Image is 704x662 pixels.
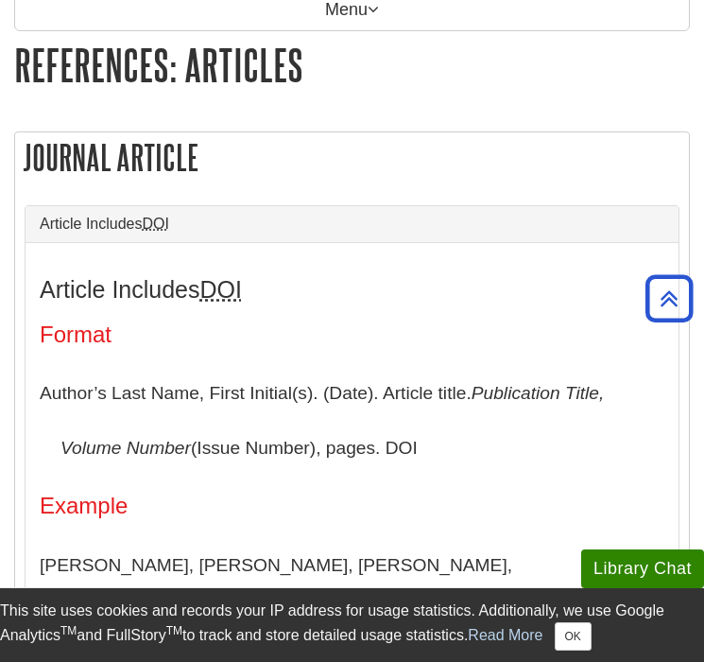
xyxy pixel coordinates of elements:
abbr: Digital Object Identifier. This is the string of numbers associated with a particular article. No... [200,276,242,303]
h1: References: Articles [14,41,690,89]
a: Back to Top [639,286,699,311]
button: Library Chat [581,549,704,588]
sup: TM [166,624,182,637]
h3: Article Includes [40,276,664,304]
abbr: Digital Object Identifier. This is the string of numbers associated with a particular article. No... [143,216,169,232]
p: Author’s Last Name, First Initial(s). (Date). Article title. (Issue Number), pages. DOI [40,366,664,475]
button: Close [555,622,592,651]
h2: Journal Article [15,132,689,183]
a: Article IncludesDOI [40,216,664,233]
h4: Example [40,494,664,518]
i: Publication Title, Volume Number [60,383,604,458]
h4: Format [40,322,664,347]
a: Read More [468,627,542,643]
sup: TM [60,624,77,637]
